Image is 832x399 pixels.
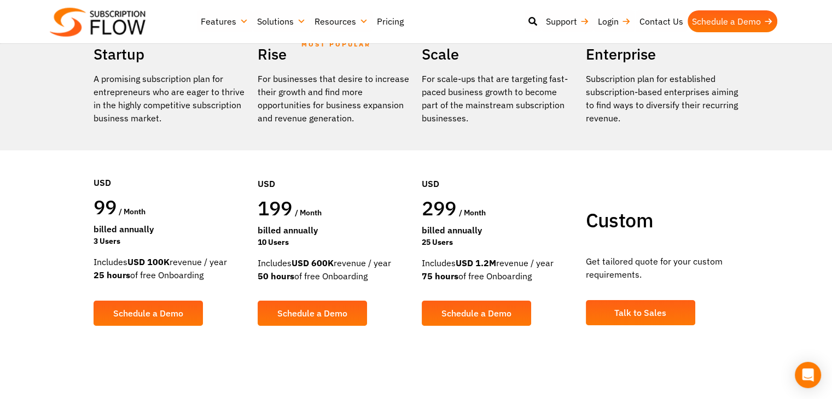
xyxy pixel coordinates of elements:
[422,224,575,237] div: Billed Annually
[542,10,594,32] a: Support
[586,72,739,125] p: Subscription plan for established subscription-based enterprises aiming to find ways to diversify...
[422,256,575,283] div: Includes revenue / year of free Onboarding
[127,256,170,267] strong: USD 100K
[422,301,531,326] a: Schedule a Demo
[94,143,247,195] div: USD
[586,207,653,233] span: Custom
[119,207,146,216] span: / month
[441,309,511,318] span: Schedule a Demo
[795,362,821,388] div: Open Intercom Messenger
[113,309,183,318] span: Schedule a Demo
[688,10,777,32] a: Schedule a Demo
[310,10,373,32] a: Resources
[301,32,371,57] span: MOST POPULAR
[94,269,130,280] strong: 25 hours
[258,72,411,125] div: For businesses that desire to increase their growth and find more opportunities for business expa...
[422,72,575,125] div: For scale-ups that are targeting fast-paced business growth to become part of the mainstream subs...
[94,301,203,326] a: Schedule a Demo
[586,300,695,325] a: Talk to Sales
[258,271,294,281] strong: 50 hours
[459,208,486,218] span: / month
[292,257,334,268] strong: USD 600K
[586,255,739,281] p: Get tailored quote for your custom requirements.
[456,257,496,268] strong: USD 1.2M
[94,42,247,67] h2: Startup
[258,237,411,248] div: 10 Users
[258,301,367,326] a: Schedule a Demo
[258,256,411,283] div: Includes revenue / year of free Onboarding
[258,144,411,196] div: USD
[50,8,146,37] img: Subscriptionflow
[258,195,293,221] span: 199
[422,271,458,281] strong: 75 hours
[422,237,575,248] div: 25 Users
[277,309,347,318] span: Schedule a Demo
[373,10,408,32] a: Pricing
[635,10,688,32] a: Contact Us
[94,72,247,125] p: A promising subscription plan for entrepreneurs who are eager to thrive in the highly competitive...
[295,208,322,218] span: / month
[253,10,310,32] a: Solutions
[594,10,635,32] a: Login
[196,10,253,32] a: Features
[586,42,739,67] h2: Enterprise
[258,42,411,67] h2: Rise
[94,236,247,247] div: 3 Users
[94,255,247,281] div: Includes revenue / year of free Onboarding
[422,144,575,196] div: USD
[94,222,247,236] div: Billed Annually
[258,224,411,237] div: Billed Annually
[94,194,117,220] span: 99
[422,195,457,221] span: 299
[422,42,575,67] h2: Scale
[614,308,666,317] span: Talk to Sales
